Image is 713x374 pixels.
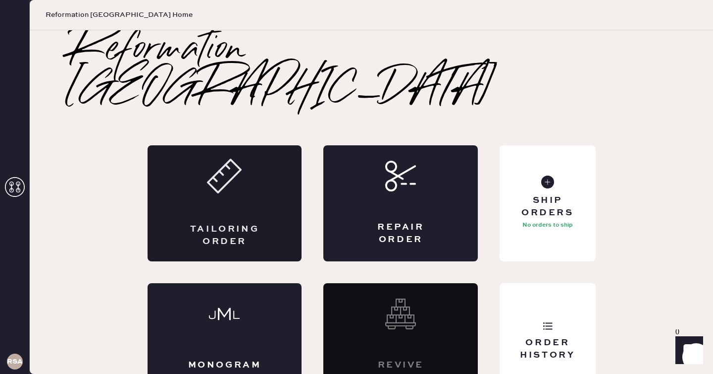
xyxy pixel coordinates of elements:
[7,358,23,365] h3: RSA
[508,194,587,219] div: Ship Orders
[187,223,262,248] div: Tailoring Order
[666,329,709,372] iframe: Front Chat
[46,10,193,20] span: Reformation [GEOGRAPHIC_DATA] Home
[363,221,438,246] div: Repair Order
[69,30,673,110] h2: Reformation [GEOGRAPHIC_DATA]
[508,337,587,362] div: Order History
[522,219,573,231] p: No orders to ship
